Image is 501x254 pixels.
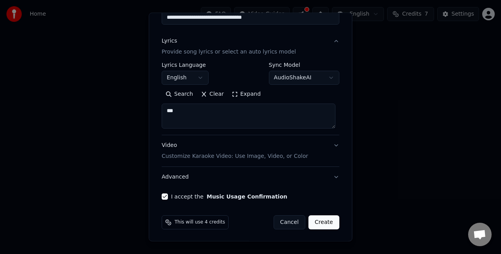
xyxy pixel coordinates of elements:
[228,88,265,100] button: Expand
[274,215,305,229] button: Cancel
[162,62,209,68] label: Lyrics Language
[207,194,287,199] button: I accept the
[162,141,308,160] div: Video
[308,215,339,229] button: Create
[171,194,287,199] label: I accept the
[162,31,339,62] button: LyricsProvide song lyrics or select an auto lyrics model
[162,152,308,160] p: Customize Karaoke Video: Use Image, Video, or Color
[162,37,177,45] div: Lyrics
[162,62,339,135] div: LyricsProvide song lyrics or select an auto lyrics model
[162,135,339,166] button: VideoCustomize Karaoke Video: Use Image, Video, or Color
[197,88,228,100] button: Clear
[175,219,225,225] span: This will use 4 credits
[162,48,296,56] p: Provide song lyrics or select an auto lyrics model
[162,88,197,100] button: Search
[269,62,339,68] label: Sync Model
[162,167,339,187] button: Advanced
